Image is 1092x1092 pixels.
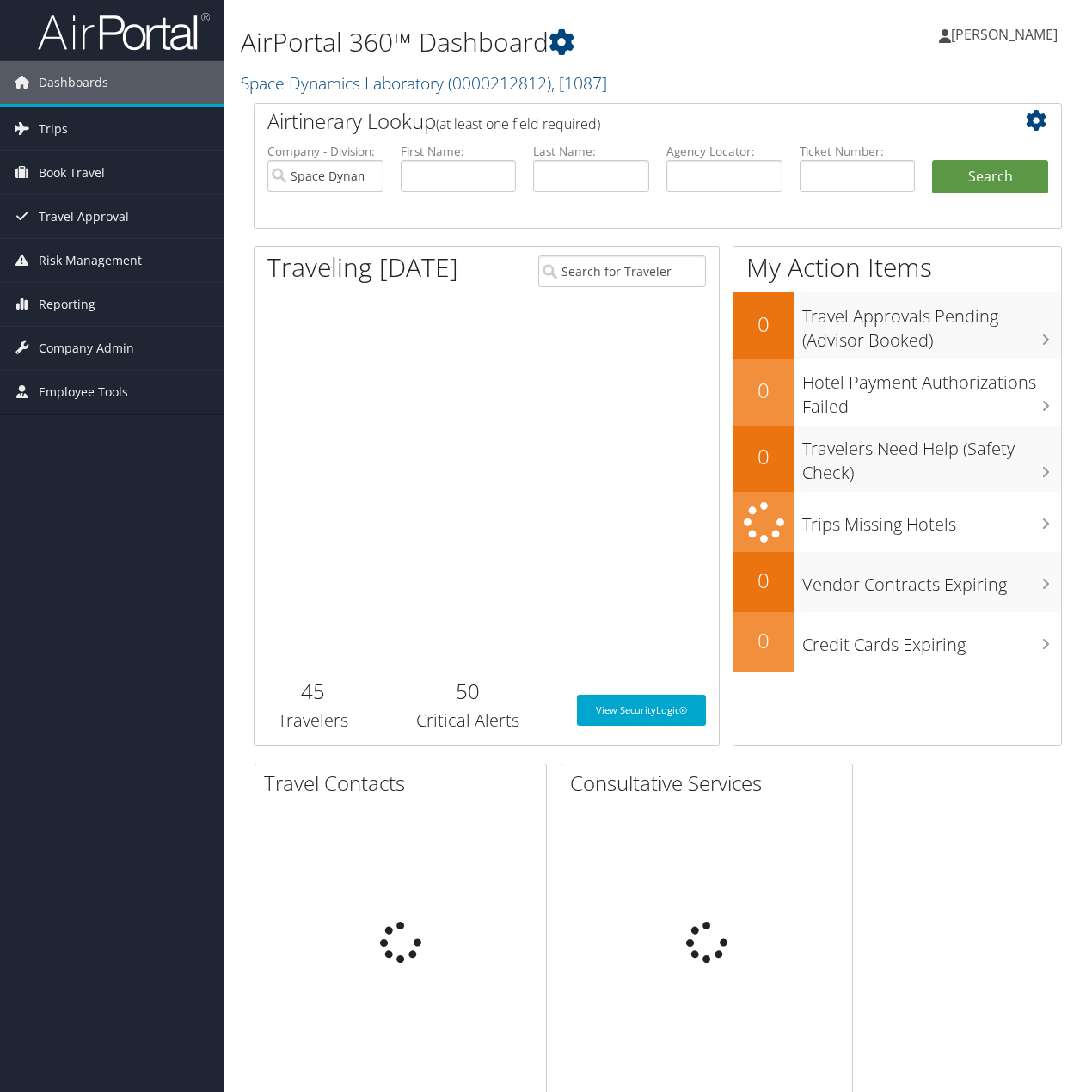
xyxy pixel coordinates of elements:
h3: Credit Cards Expiring [802,624,1061,657]
span: Trips [39,107,68,150]
h3: Hotel Payment Authorizations Failed [802,362,1061,419]
label: Company - Division: [267,143,383,160]
h3: Travelers [267,709,358,733]
h1: Traveling [DATE] [267,249,458,285]
h2: Airtinerary Lookup [267,107,981,136]
h3: Vendor Contracts Expiring [802,564,1061,597]
span: Risk Management [39,239,142,282]
label: Ticket Number: [800,143,916,160]
a: 0Vendor Contracts Expiring [733,552,1061,612]
h2: Consultative Services [570,769,852,798]
h1: AirPortal 360™ Dashboard [241,24,797,60]
span: [PERSON_NAME] [951,25,1058,44]
h2: Travel Contacts [264,769,546,798]
span: Book Travel [39,151,105,194]
a: 0Travel Approvals Pending (Advisor Booked) [733,292,1061,359]
input: Search for Traveler [538,255,706,287]
span: Reporting [39,283,95,326]
span: Employee Tools [39,371,128,414]
span: ( 0000212812 ) [448,71,551,95]
h3: Travel Approvals Pending (Advisor Booked) [802,296,1061,353]
span: Dashboards [39,61,108,104]
h2: 45 [267,677,358,706]
a: 0Hotel Payment Authorizations Failed [733,359,1061,426]
h3: Travelers Need Help (Safety Check) [802,428,1061,485]
h2: 50 [383,677,551,706]
h3: Critical Alerts [383,709,551,733]
label: First Name: [401,143,517,160]
span: , [ 1087 ] [551,71,607,95]
h2: 0 [733,626,794,655]
a: 0Credit Cards Expiring [733,612,1061,672]
h2: 0 [733,310,794,339]
label: Agency Locator: [666,143,782,160]
span: Company Admin [39,327,134,370]
h2: 0 [733,442,794,471]
a: [PERSON_NAME] [939,9,1075,60]
img: airportal-logo.png [38,11,210,52]
h2: 0 [733,376,794,405]
label: Last Name: [533,143,649,160]
a: View SecurityLogic® [577,695,706,726]
h3: Trips Missing Hotels [802,504,1061,537]
span: Travel Approval [39,195,129,238]
h2: 0 [733,566,794,595]
button: Search [932,160,1048,194]
span: (at least one field required) [436,114,600,133]
h1: My Action Items [733,249,1061,285]
a: 0Travelers Need Help (Safety Check) [733,426,1061,492]
a: Trips Missing Hotels [733,492,1061,553]
a: Space Dynamics Laboratory [241,71,607,95]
